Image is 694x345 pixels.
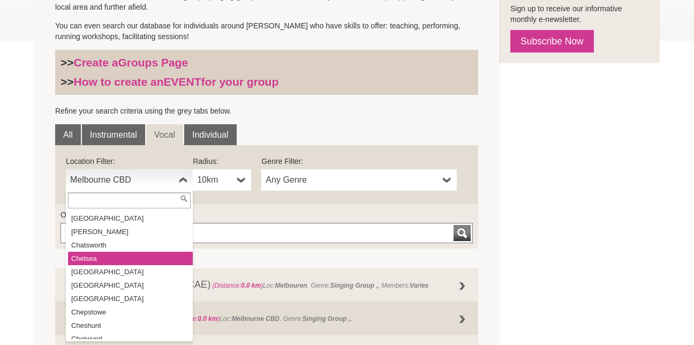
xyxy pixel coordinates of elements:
p: Sign up to receive our informative monthly e-newsletter. [510,3,649,25]
strong: Melbourne CBD [232,315,280,322]
a: How to create anEVENTfor your group [74,76,279,88]
span: 10km [197,174,233,186]
a: Subscribe Now [510,30,594,52]
span: (Distance: ) [169,315,220,322]
label: Or find a Group by Keywords [61,209,473,220]
li: [GEOGRAPHIC_DATA] [68,265,193,279]
strong: Singing Group , [330,282,378,289]
a: Any Genre [261,169,457,191]
span: Any Genre [266,174,439,186]
p: You can even search our database for individuals around [PERSON_NAME] who have skills to offer: t... [55,20,478,42]
span: (Distance: ) [212,282,263,289]
p: Refine your search criteria using the grey tabs below. [55,106,478,116]
span: Loc: , Genre: , Members: [210,282,428,289]
strong: 0.0 km [241,282,261,289]
li: [GEOGRAPHIC_DATA] [68,212,193,225]
a: Vocal [146,124,183,146]
li: [GEOGRAPHIC_DATA] [68,292,193,305]
a: 10km [193,169,251,191]
label: Location Filter: [66,156,193,167]
li: [GEOGRAPHIC_DATA] [68,279,193,292]
strong: Singing Group , [303,315,350,322]
font: ONLY WOMEN ALOUD [66,312,352,323]
label: Radius: [193,156,251,167]
a: Melbourne CBD [66,169,193,191]
a: Instrumental [82,124,145,146]
li: [PERSON_NAME] [68,225,193,238]
a: Individual [184,124,237,146]
a: ONLY WOMEN ALOUD (Distance:0.0 km)Loc:Melbourne CBD, Genre:Singing Group ,, [55,302,478,335]
a: Centre For Adult Education (CAE) (Distance:0.0 km)Loc:Melbouren, Genre:Singing Group ,, Members:V... [55,268,478,302]
li: Cheshunt [68,319,193,332]
li: Chelsea [68,252,193,265]
span: Melbourne CBD [70,174,175,186]
li: Chepstowe [68,305,193,319]
h3: >> [61,56,473,70]
h3: >> [61,75,473,89]
li: Chatsworth [68,238,193,252]
strong: EVENT [164,76,201,88]
strong: Varies [410,282,428,289]
label: Genre Filter: [261,156,457,167]
strong: Melbouren [275,282,307,289]
font: Centre For Adult Education (CAE) [66,279,428,290]
a: All [55,124,81,146]
strong: 0.0 km [198,315,217,322]
span: Loc: , Genre: , [167,315,352,322]
a: Create aGroups Page [74,56,188,69]
strong: Groups Page [118,56,188,69]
